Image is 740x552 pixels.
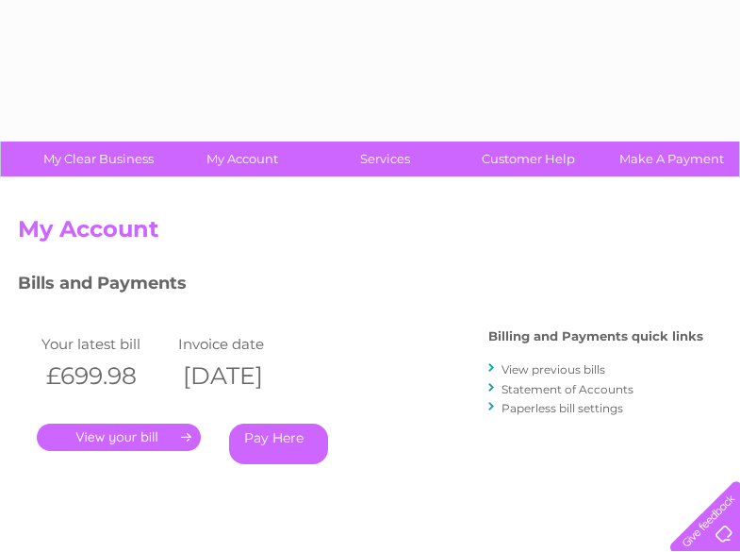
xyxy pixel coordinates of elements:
th: £699.98 [37,357,173,395]
td: Your latest bill [37,331,173,357]
h3: Bills and Payments [18,270,703,303]
a: View previous bills [502,362,605,376]
a: . [37,424,201,451]
a: My Account [164,142,320,176]
a: Customer Help [451,142,606,176]
h4: Billing and Payments quick links [488,329,703,343]
th: [DATE] [173,357,310,395]
a: My Clear Business [21,142,176,176]
a: Paperless bill settings [502,401,623,415]
td: Invoice date [173,331,310,357]
a: Services [307,142,463,176]
a: Statement of Accounts [502,382,633,396]
a: Pay Here [229,424,328,464]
